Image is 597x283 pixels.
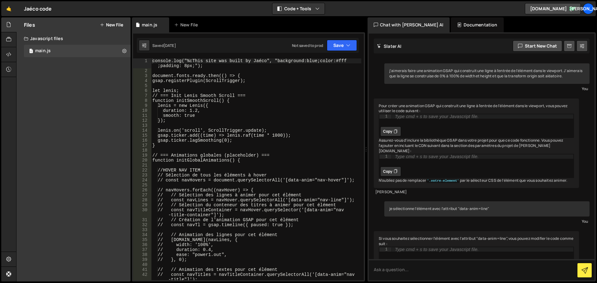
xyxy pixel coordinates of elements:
[133,262,151,267] div: 40
[133,133,151,138] div: 15
[384,201,590,217] div: je sélectionne l'élément avec l'attribut "data-anim=line"
[133,208,151,217] div: 30
[327,40,357,51] button: Save
[35,48,51,54] div: main.js
[133,173,151,178] div: 23
[24,45,131,57] div: 16764/45809.js
[384,63,590,84] div: j'aimerais faire une animation GSAP qui construit une ligne à l'entrée de l'élément dans le viewp...
[386,85,588,92] div: You
[1,1,16,16] a: 🤙
[16,32,131,45] div: Javascript files
[133,203,151,208] div: 29
[133,138,151,143] div: 16
[100,22,123,27] button: New File
[133,217,151,222] div: 31
[583,3,594,14] a: [PERSON_NAME]
[133,108,151,113] div: 10
[164,43,176,48] div: [DATE]
[133,222,151,227] div: 32
[375,189,577,195] div: [PERSON_NAME]
[133,68,151,73] div: 2
[451,17,503,32] div: Documentation
[426,179,460,183] code: '.votre-element'
[133,178,151,183] div: 24
[174,22,200,28] div: New File
[368,17,450,32] div: Chat with [PERSON_NAME] AI
[133,98,151,103] div: 8
[133,153,151,158] div: 19
[133,78,151,83] div: 4
[133,198,151,203] div: 28
[133,257,151,262] div: 39
[395,115,479,119] div: Type cmd + s to save your Javascript file.
[133,272,151,282] div: 42
[133,193,151,198] div: 27
[133,163,151,168] div: 21
[386,218,588,225] div: You
[133,227,151,232] div: 33
[24,21,35,28] h2: Files
[133,118,151,123] div: 12
[525,3,581,14] a: [DOMAIN_NAME]
[133,242,151,247] div: 36
[272,3,325,14] button: Code + Tools
[133,267,151,272] div: 41
[133,113,151,118] div: 11
[152,43,176,48] div: Saved
[142,22,157,28] div: main.js
[133,143,151,148] div: 17
[379,114,391,119] div: 1
[374,98,579,188] div: Pour créer une animation GSAP qui construit une ligne à l'entrée de l'élément dans le viewport, v...
[133,83,151,88] div: 5
[133,237,151,242] div: 35
[133,103,151,108] div: 9
[379,247,391,252] div: 1
[133,168,151,173] div: 22
[133,252,151,257] div: 38
[133,247,151,252] div: 37
[133,128,151,133] div: 14
[133,158,151,163] div: 20
[133,148,151,153] div: 18
[380,126,401,136] button: Copy
[133,183,151,188] div: 25
[29,49,33,54] span: 1
[133,232,151,237] div: 34
[133,88,151,93] div: 6
[395,154,479,158] div: Type cmd + s to save your Javascript file.
[380,167,401,176] button: Copy
[133,58,151,68] div: 1
[133,188,151,193] div: 26
[292,43,323,48] div: Not saved to prod
[379,154,391,159] div: 1
[24,5,52,12] div: Jaéco code
[133,73,151,78] div: 3
[395,247,479,251] div: Type cmd + s to save your Javascript file.
[133,123,151,128] div: 13
[377,43,402,49] h2: Slater AI
[133,93,151,98] div: 7
[513,40,562,52] button: Start new chat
